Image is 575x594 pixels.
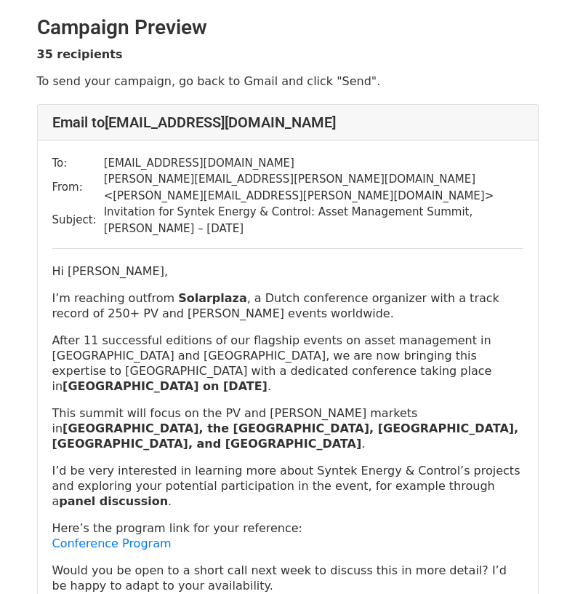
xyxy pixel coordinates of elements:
[59,494,168,508] strong: panel discussion
[52,264,523,279] p: Hi [PERSON_NAME],
[63,379,268,393] strong: [GEOGRAPHIC_DATA] on [DATE]
[52,405,523,451] p: This summit will focus on the PV and [PERSON_NAME] markets in .
[178,291,247,305] strong: Solarplaza
[104,155,523,172] td: [EMAIL_ADDRESS][DOMAIN_NAME]
[52,463,523,509] p: I’d be very interested in learning more about Syntek Energy & Control’s projects and exploring yo...
[52,536,172,550] a: Conference Program
[104,171,523,204] td: [PERSON_NAME][EMAIL_ADDRESS][PERSON_NAME][DOMAIN_NAME] < [PERSON_NAME][EMAIL_ADDRESS][PERSON_NAME...
[52,290,523,321] p: I’m reaching out , a Dutch conference organizer with a track record of 250+ PV and [PERSON_NAME] ...
[52,204,104,237] td: Subject:
[52,114,523,131] h4: Email to [EMAIL_ADDRESS][DOMAIN_NAME]
[148,291,174,305] span: from
[104,204,523,237] td: Invitation for Syntek Energy & Control: Asset Management Summit, [PERSON_NAME] – [DATE]
[52,421,519,451] strong: [GEOGRAPHIC_DATA], the [GEOGRAPHIC_DATA], [GEOGRAPHIC_DATA], [GEOGRAPHIC_DATA], and [GEOGRAPHIC_D...
[52,563,523,593] p: Would you be open to a short call next week to discuss this in more detail? I’d be happy to adapt...
[52,155,104,172] td: To:
[37,47,123,61] strong: 35 recipients
[52,333,523,394] p: After 11 successful editions of our flagship events on asset management in [GEOGRAPHIC_DATA] and ...
[52,520,523,551] p: Here’s the program link for your reference:
[37,15,539,40] h2: Campaign Preview
[52,171,104,204] td: From:
[37,74,539,89] p: To send your campaign, go back to Gmail and click "Send".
